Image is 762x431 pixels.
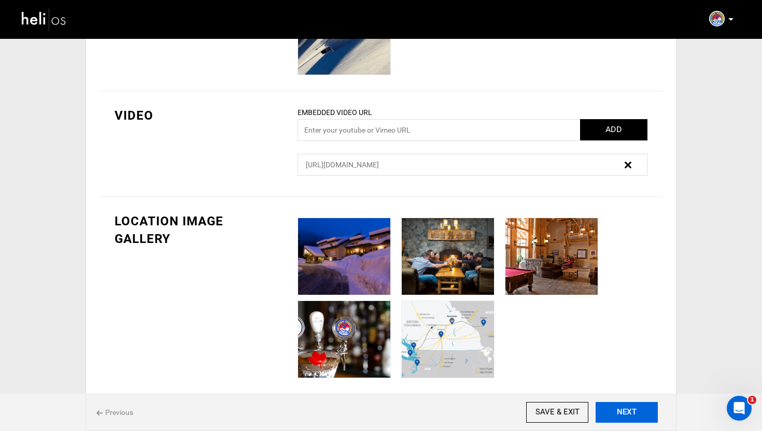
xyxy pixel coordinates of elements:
[298,107,372,118] label: Embedded Video URL
[115,212,282,248] div: LOCATION IMAGE GALLERY
[21,6,67,33] img: heli-logo
[580,119,647,140] button: ADD
[709,11,725,26] img: b7c9005a67764c1fdc1ea0aaa7ccaed8.png
[298,218,390,295] img: 25db190e-a9b6-49ba-a0ce-908e367cd888_74_b1d4963330467a787907f683db87cc81_loc_ngl.jpg
[298,119,647,141] input: Enter your youtube or Vimeo URL
[505,218,598,295] img: 07e5a9e3-f959-4c05-8714-b185c85e402c_74_ebd4f57e59191052fb832d1c61432b6f_loc_ngl.jpg
[526,402,588,423] input: SAVE & EXIT
[596,402,658,423] button: NEXT
[402,218,494,295] img: 6a92ec3f-6ceb-42f3-b2b7-51bcba0437cc_74_dd44f58992de7ca66c5ed2ddf6d7d3fe_loc_ngl.jpg
[748,396,756,404] span: 1
[96,410,103,416] img: back%20icon.svg
[306,161,379,169] span: [URL][DOMAIN_NAME]
[625,162,631,168] img: black-close.png
[727,396,752,421] iframe: Intercom live chat
[402,301,494,378] img: 89da4d5c-e485-415e-890b-bde7cd616a2f_74_4bb87bec786000b96d0d3a1f250292f7_loc_ngl.jpg
[115,107,282,124] div: VIDEO
[96,407,133,418] span: Previous
[298,301,390,378] img: 45846a5a-902e-47f3-bb63-ef572ce9c5f4_74_e9ffd0d6cea0dae469cec6ee2ced819e_loc_ngl.jpg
